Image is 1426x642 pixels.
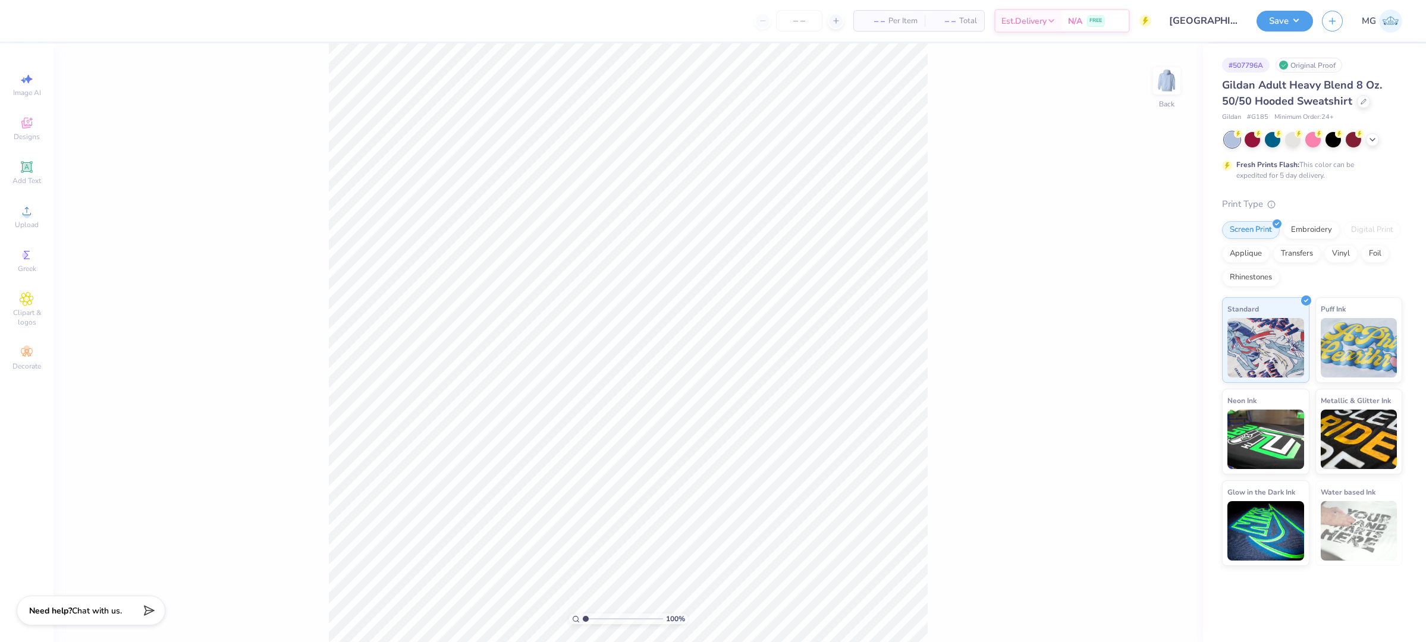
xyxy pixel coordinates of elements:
[1247,112,1268,122] span: # G185
[1222,112,1241,122] span: Gildan
[1160,9,1248,33] input: Untitled Design
[959,15,977,27] span: Total
[1227,410,1304,469] img: Neon Ink
[1227,303,1259,315] span: Standard
[1362,14,1376,28] span: MG
[1222,269,1280,287] div: Rhinestones
[1227,486,1295,498] span: Glow in the Dark Ink
[1276,58,1342,73] div: Original Proof
[1222,245,1270,263] div: Applique
[1159,99,1174,109] div: Back
[888,15,918,27] span: Per Item
[18,264,36,273] span: Greek
[666,613,685,624] span: 100 %
[1222,58,1270,73] div: # 507796A
[1321,501,1397,561] img: Water based Ink
[1343,221,1401,239] div: Digital Print
[1001,15,1047,27] span: Est. Delivery
[1362,10,1402,33] a: MG
[1227,501,1304,561] img: Glow in the Dark Ink
[1222,78,1382,108] span: Gildan Adult Heavy Blend 8 Oz. 50/50 Hooded Sweatshirt
[1283,221,1340,239] div: Embroidery
[776,10,822,32] input: – –
[1321,318,1397,377] img: Puff Ink
[1274,112,1334,122] span: Minimum Order: 24 +
[15,220,39,229] span: Upload
[1227,318,1304,377] img: Standard
[1324,245,1358,263] div: Vinyl
[1321,410,1397,469] img: Metallic & Glitter Ink
[1273,245,1321,263] div: Transfers
[1321,486,1375,498] span: Water based Ink
[1227,394,1257,407] span: Neon Ink
[1321,394,1391,407] span: Metallic & Glitter Ink
[1089,17,1102,25] span: FREE
[29,605,72,616] strong: Need help?
[1321,303,1346,315] span: Puff Ink
[1222,197,1402,211] div: Print Type
[1068,15,1082,27] span: N/A
[1236,159,1383,181] div: This color can be expedited for 5 day delivery.
[6,308,48,327] span: Clipart & logos
[1236,160,1299,169] strong: Fresh Prints Flash:
[932,15,956,27] span: – –
[861,15,885,27] span: – –
[1379,10,1402,33] img: Mary Grace
[12,176,41,185] span: Add Text
[72,605,122,616] span: Chat with us.
[13,88,41,97] span: Image AI
[14,132,40,141] span: Designs
[12,361,41,371] span: Decorate
[1257,11,1313,32] button: Save
[1155,69,1179,93] img: Back
[1361,245,1389,263] div: Foil
[1222,221,1280,239] div: Screen Print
